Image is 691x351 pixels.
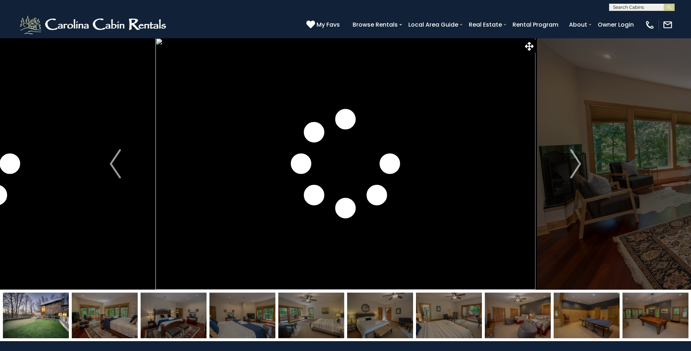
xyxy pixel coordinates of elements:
[623,293,688,338] img: 163267221
[485,293,551,338] img: 163267219
[349,18,401,31] a: Browse Rentals
[72,293,138,338] img: 163267213
[465,18,506,31] a: Real Estate
[317,20,340,29] span: My Favs
[663,20,673,30] img: mail-regular-white.png
[554,293,620,338] img: 163267220
[209,293,275,338] img: 163267215
[565,18,591,31] a: About
[347,293,413,338] img: 163267217
[306,20,342,30] a: My Favs
[3,293,69,338] img: 163267206
[278,293,344,338] img: 163267216
[645,20,655,30] img: phone-regular-white.png
[141,293,207,338] img: 163267214
[110,149,121,178] img: arrow
[535,38,616,290] button: Next
[416,293,482,338] img: 163267218
[75,38,155,290] button: Previous
[594,18,637,31] a: Owner Login
[509,18,562,31] a: Rental Program
[570,149,581,178] img: arrow
[18,14,169,36] img: White-1-2.png
[405,18,462,31] a: Local Area Guide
